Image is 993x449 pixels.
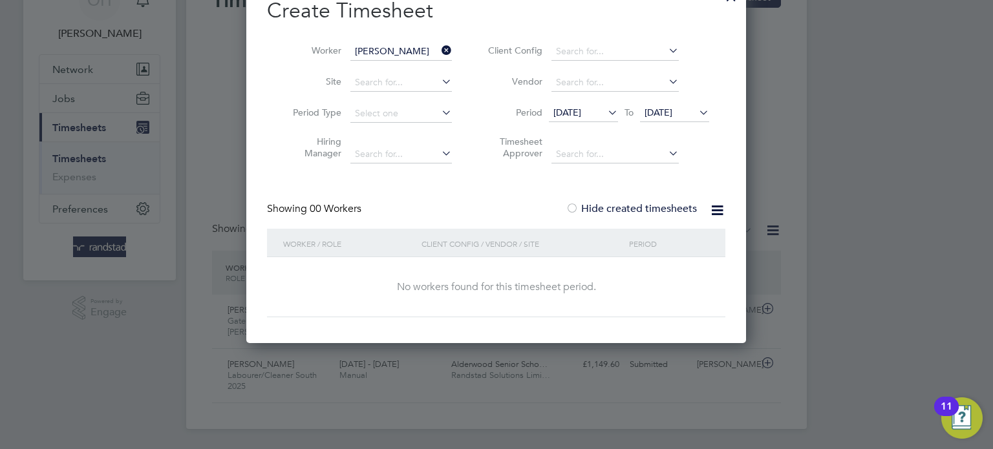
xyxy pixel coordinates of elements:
label: Vendor [484,76,542,87]
label: Site [283,76,341,87]
label: Period [484,107,542,118]
input: Search for... [551,43,679,61]
label: Worker [283,45,341,56]
input: Search for... [551,74,679,92]
label: Hiring Manager [283,136,341,159]
input: Select one [350,105,452,123]
div: 11 [941,406,952,423]
input: Search for... [350,43,452,61]
button: Open Resource Center, 11 new notifications [941,397,983,439]
span: [DATE] [645,107,672,118]
label: Period Type [283,107,341,118]
span: 00 Workers [310,202,361,215]
label: Client Config [484,45,542,56]
div: Client Config / Vendor / Site [418,229,626,258]
span: To [621,104,637,121]
label: Timesheet Approver [484,136,542,159]
span: [DATE] [553,107,581,118]
div: No workers found for this timesheet period. [280,280,712,294]
div: Worker / Role [280,229,418,258]
input: Search for... [350,145,452,163]
div: Showing [267,202,364,216]
input: Search for... [350,74,452,92]
input: Search for... [551,145,679,163]
div: Period [626,229,712,258]
label: Hide created timesheets [566,202,697,215]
